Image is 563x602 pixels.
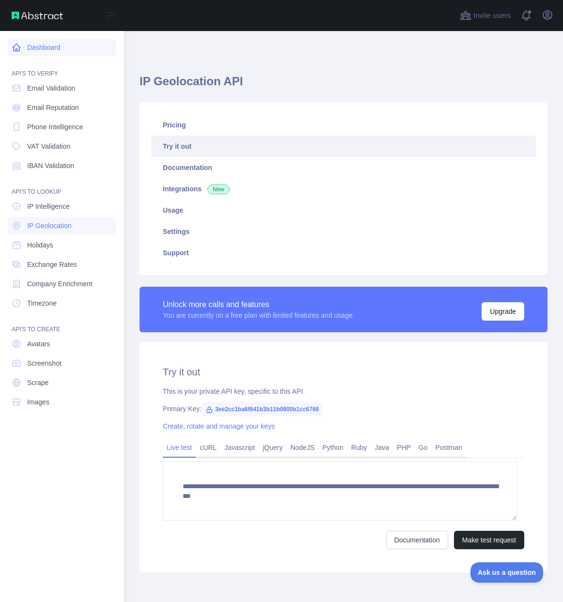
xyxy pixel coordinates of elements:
[8,393,116,411] a: Images
[8,355,116,372] a: Screenshot
[151,114,536,136] a: Pricing
[27,83,75,93] span: Email Validation
[8,217,116,234] a: IP Geolocation
[202,402,323,417] span: 3ee2cc1ba6f641b3b11b0800b1cc6766
[163,440,196,455] a: Live test
[27,279,93,289] span: Company Enrichment
[393,440,415,455] a: PHP
[27,201,70,211] span: IP Intelligence
[318,440,347,455] a: Python
[151,200,536,221] a: Usage
[27,103,79,112] span: Email Reputation
[8,198,116,215] a: IP Intelligence
[140,74,547,97] h1: IP Geolocation API
[27,397,49,407] span: Images
[27,221,72,231] span: IP Geolocation
[151,178,536,200] a: Integrations New
[163,386,524,396] div: This is your private API key, specific to this API.
[8,118,116,136] a: Phone Intelligence
[8,294,116,312] a: Timezone
[163,404,524,414] div: Primary Key:
[8,236,116,254] a: Holidays
[220,440,259,455] a: Javascript
[8,314,116,333] div: API'S TO CREATE
[27,122,83,132] span: Phone Intelligence
[196,440,220,455] a: cURL
[454,531,524,549] button: Make test request
[286,440,318,455] a: NodeJS
[207,185,230,194] span: New
[151,136,536,157] a: Try it out
[8,157,116,174] a: IBAN Validation
[27,161,74,170] span: IBAN Validation
[27,240,53,250] span: Holidays
[8,374,116,391] a: Scrape
[470,562,544,583] iframe: Toggle Customer Support
[27,358,62,368] span: Screenshot
[8,79,116,97] a: Email Validation
[347,440,371,455] a: Ruby
[163,422,275,430] a: Create, rotate and manage your keys
[8,138,116,155] a: VAT Validation
[482,302,524,321] button: Upgrade
[27,298,57,308] span: Timezone
[259,440,286,455] a: jQuery
[151,157,536,178] a: Documentation
[8,39,116,56] a: Dashboard
[8,99,116,116] a: Email Reputation
[151,242,536,263] a: Support
[371,440,393,455] a: Java
[27,260,77,269] span: Exchange Rates
[432,440,466,455] a: Postman
[27,141,70,151] span: VAT Validation
[27,339,50,349] span: Avatars
[163,299,353,310] div: Unlock more calls and features
[163,310,353,320] div: You are currently on a free plan with limited features and usage
[458,8,513,23] button: Invite users
[8,256,116,273] a: Exchange Rates
[27,378,48,387] span: Scrape
[415,440,432,455] a: Go
[386,531,448,549] a: Documentation
[8,335,116,353] a: Avatars
[8,275,116,293] a: Company Enrichment
[163,365,524,379] h2: Try it out
[473,10,511,21] span: Invite users
[8,176,116,196] div: API'S TO LOOKUP
[12,12,63,19] img: Abstract API
[8,58,116,77] div: API'S TO VERIFY
[151,221,536,242] a: Settings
